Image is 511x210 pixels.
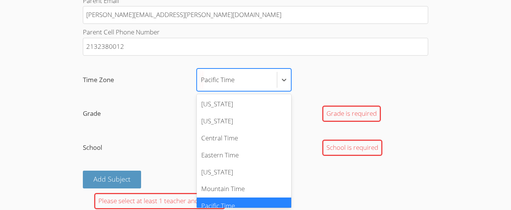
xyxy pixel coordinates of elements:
[197,180,291,198] div: Mountain Time
[322,140,382,156] div: School is required
[83,28,160,36] span: Parent Cell Phone Number
[201,75,235,86] div: Pacific Time
[197,164,291,181] div: [US_STATE]
[83,171,141,188] button: Add Subject
[197,113,291,130] div: [US_STATE]
[83,142,197,153] span: School
[83,108,197,119] span: Grade
[322,106,381,122] div: Grade is required
[197,130,291,147] div: Central Time
[83,6,428,24] input: Parent Email
[197,96,291,113] div: [US_STATE]
[197,147,291,164] div: Eastern Time
[83,38,428,56] input: Parent Cell Phone Number
[94,193,225,209] div: Please select at least 1 teacher and subject
[83,75,197,86] span: Time Zone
